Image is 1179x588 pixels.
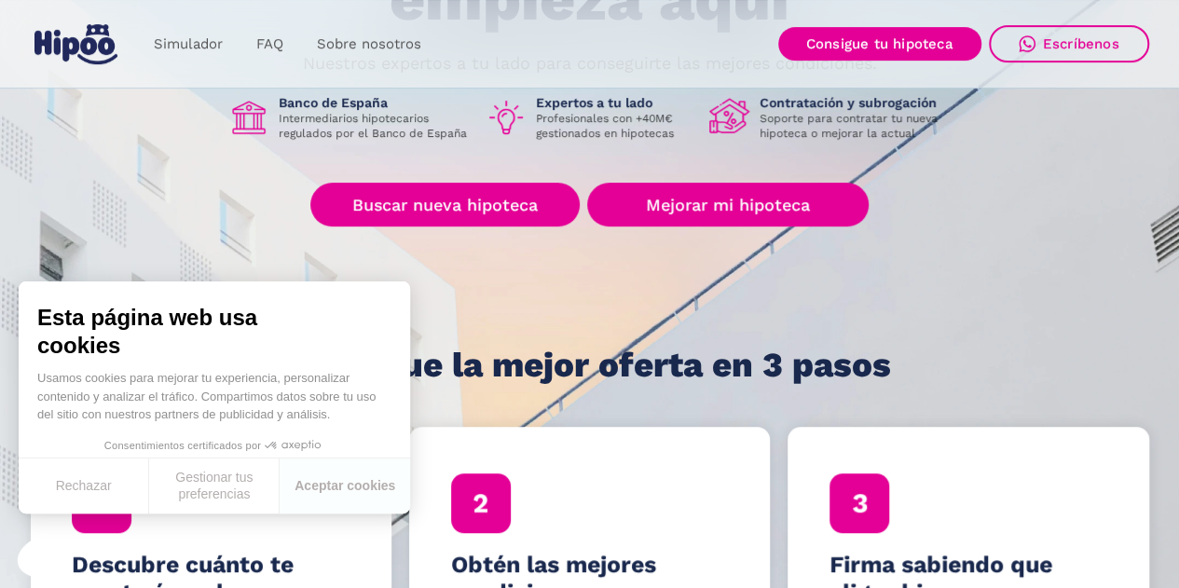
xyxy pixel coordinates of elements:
p: Profesionales con +40M€ gestionados en hipotecas [536,111,694,141]
h1: Contratación y subrogación [760,94,952,111]
h1: Expertos a tu lado [536,94,694,111]
a: Simulador [137,26,240,62]
a: Buscar nueva hipoteca [310,183,580,226]
a: Sobre nosotros [300,26,438,62]
a: home [31,17,122,72]
a: Escríbenos [989,25,1149,62]
a: Consigue tu hipoteca [778,27,981,61]
p: Soporte para contratar tu nueva hipoteca o mejorar la actual [760,111,952,141]
h1: Banco de España [279,94,471,111]
p: Intermediarios hipotecarios regulados por el Banco de España [279,111,471,141]
div: Escríbenos [1043,35,1119,52]
a: FAQ [240,26,300,62]
h1: Consigue la mejor oferta en 3 pasos [288,347,891,384]
a: Mejorar mi hipoteca [587,183,868,226]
